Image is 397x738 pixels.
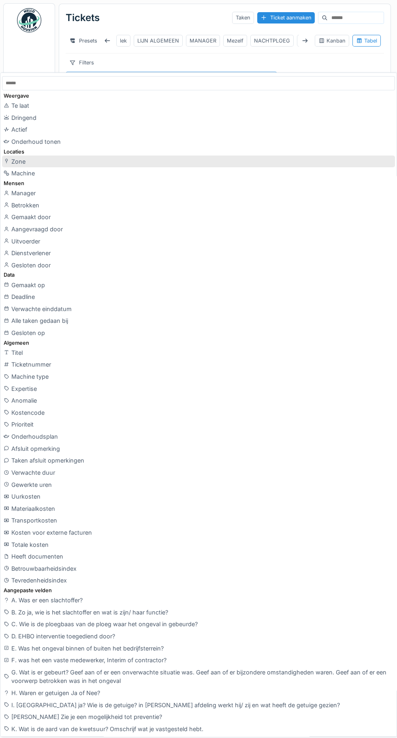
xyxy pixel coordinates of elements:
div: Kostencode [2,407,395,419]
div: Machine [2,167,395,179]
div: Exporteren [340,72,384,83]
div: Totale kosten [2,539,395,551]
div: Tabel [356,37,377,45]
div: Verwachte einddatum [2,303,395,315]
div: Alle taken gedaan bij [2,315,395,327]
div: Gesloten door [2,259,395,271]
div: Aangepaste velden [2,587,395,594]
div: lek [120,37,127,45]
div: A. Was er een slachtoffer? [2,594,395,606]
div: Actief [2,124,395,136]
div: Uitvoerder [2,235,395,247]
div: Deadline [2,291,395,303]
div: Mezelf [227,37,243,45]
div: Presets [66,35,101,47]
div: Expertise [2,383,395,395]
div: Uurkosten [2,491,395,503]
div: Kanban [318,37,346,45]
div: Gemaakt door [2,211,395,223]
div: Betrokken [2,199,395,211]
div: NACHTPLOEG [254,37,290,45]
div: Te laat [2,100,395,112]
div: E. Was het ongeval binnen of buiten het bedrijfsterrein? [2,642,395,655]
div: Anomalie [2,395,395,407]
div: D. EHBO interventie toegediend door? [2,630,395,642]
div: B. Zo ja, wie is het slachtoffer en wat is zijn/ haar functie? [2,606,395,619]
div: Gemaakt op [2,279,395,291]
div: Kolommen [295,72,338,83]
img: Badge_color-CXgf-gQk.svg [17,8,41,32]
div: Onderhoudsplan [2,431,395,443]
div: Dringend [2,112,395,124]
div: G. Wat is er gebeurt? Geef aan of er een onverwachte situatie was. Geef aan of er bijzondere omst... [2,666,395,687]
div: K. Wat is de aard van de kwetsuur? Omschrijf wat je vastgesteld hebt. [2,723,395,735]
div: Materiaalkosten [2,503,395,515]
div: Kosten voor externe facturen [2,527,395,539]
div: Ticketnummer [2,358,395,371]
div: Data [2,271,395,279]
div: C. Wie is de ploegbaas van de ploeg waar het ongeval in gebeurde? [2,618,395,630]
div: Weergave [2,92,395,100]
div: Transportkosten [2,514,395,527]
div: Tevredenheidsindex [2,574,395,587]
div: Heeft documenten [2,550,395,563]
div: Taken [232,12,254,23]
div: Tickets [66,7,100,28]
div: Manager [2,187,395,199]
div: Locaties [2,148,395,156]
div: Verwachte duur [2,467,395,479]
div: [PERSON_NAME] Zie je een mogelijkheid tot preventie? [2,711,395,723]
div: Ticket aanmaken [257,12,315,23]
div: Zone [2,156,395,168]
div: H. Waren er getuigen Ja of Nee? [2,687,395,699]
div: Dienstverlener [2,247,395,259]
div: F. was het een vaste medewerker, Interim of contractor? [2,654,395,666]
div: Onderhoud tonen [2,136,395,148]
div: MANAGER [190,37,216,45]
div: Gewerkte uren [2,479,395,491]
div: Machine type [2,371,395,383]
div: Aangevraagd door [2,223,395,235]
div: Mensen [2,179,395,187]
div: I. [GEOGRAPHIC_DATA] ja? Wie is de getuige? in [PERSON_NAME] afdeling werkt hij/ zij en wat heeft... [2,699,395,711]
div: Filters [66,57,98,68]
div: LIJN ALGEMEEN [137,37,179,45]
div: Titel [2,347,395,359]
div: Prioriteit [2,418,395,431]
div: Algemeen [2,339,395,347]
div: Afsluit opmerking [2,443,395,455]
div: Gesloten op [2,327,395,339]
div: Taken afsluit opmerkingen [2,454,395,467]
div: Betrouwbaarheidsindex [2,563,395,575]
